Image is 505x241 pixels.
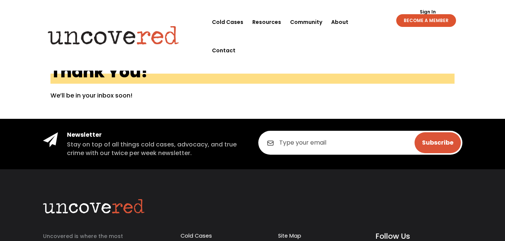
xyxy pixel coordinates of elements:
a: Cold Cases [212,8,243,36]
img: Uncovered logo [41,21,185,50]
a: About [331,8,348,36]
p: We’ll be in your inbox soon! [50,91,455,100]
a: BECOME A MEMBER [396,14,456,27]
a: Cold Cases [181,232,212,240]
h1: Thank You! [50,63,455,84]
a: Contact [212,36,235,65]
input: Type your email [258,131,462,155]
a: Resources [252,8,281,36]
input: Subscribe [415,132,461,153]
h5: Stay on top of all things cold cases, advocacy, and true crime with our twice per week newsletter. [67,140,247,157]
a: Sign In [416,10,440,14]
h4: Newsletter [67,131,247,139]
a: Site Map [278,232,301,240]
a: Community [290,8,322,36]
